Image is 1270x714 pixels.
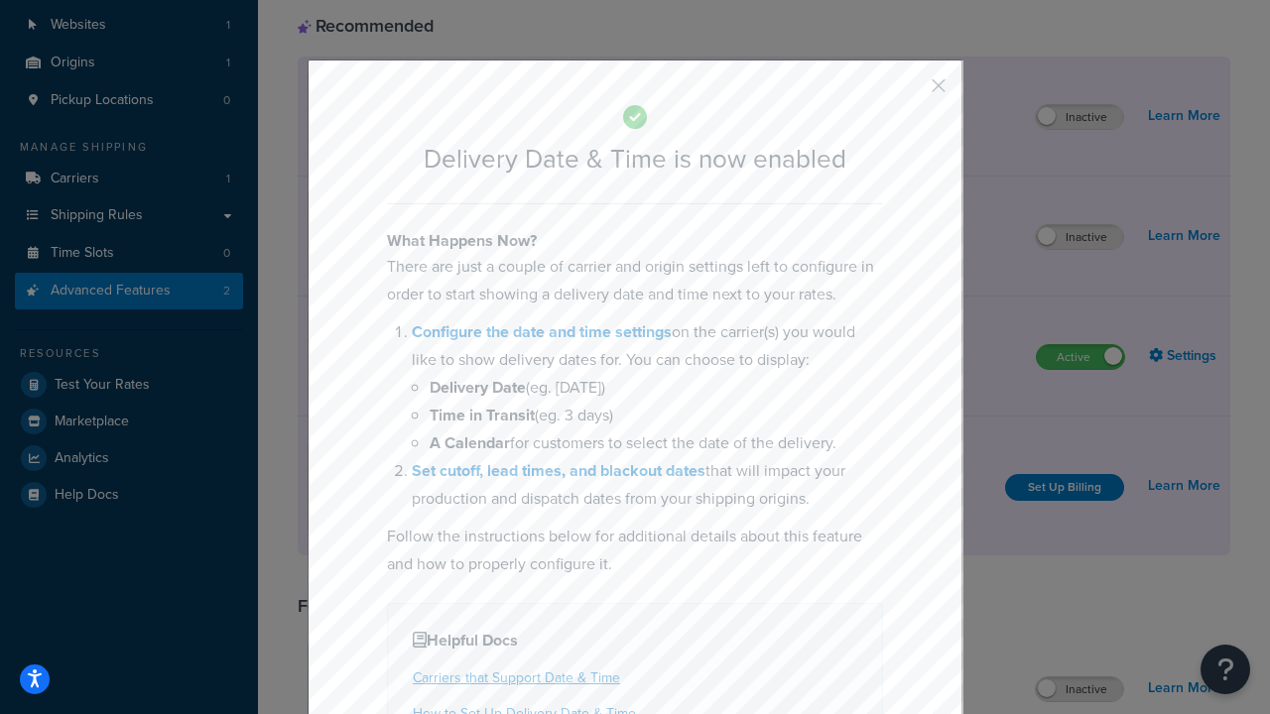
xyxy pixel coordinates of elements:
[413,629,857,653] h4: Helpful Docs
[412,459,705,482] a: Set cutoff, lead times, and blackout dates
[412,318,883,457] li: on the carrier(s) you would like to show delivery dates for. You can choose to display:
[430,376,526,399] b: Delivery Date
[430,404,535,426] b: Time in Transit
[430,429,883,457] li: for customers to select the date of the delivery.
[430,402,883,429] li: (eg. 3 days)
[412,320,672,343] a: Configure the date and time settings
[413,667,620,688] a: Carriers that Support Date & Time
[430,431,510,454] b: A Calendar
[430,374,883,402] li: (eg. [DATE])
[387,145,883,174] h2: Delivery Date & Time is now enabled
[412,457,883,513] li: that will impact your production and dispatch dates from your shipping origins.
[387,523,883,578] p: Follow the instructions below for additional details about this feature and how to properly confi...
[387,229,883,253] h4: What Happens Now?
[387,253,883,308] p: There are just a couple of carrier and origin settings left to configure in order to start showin...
